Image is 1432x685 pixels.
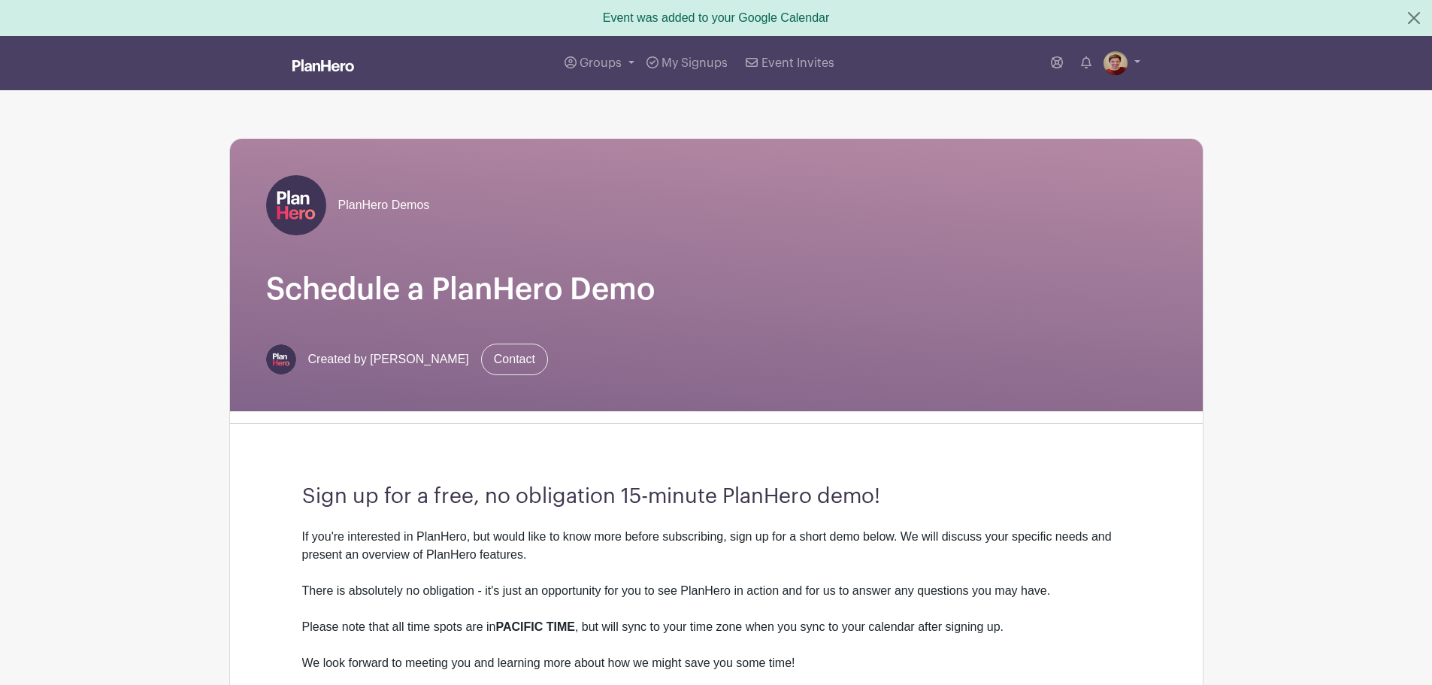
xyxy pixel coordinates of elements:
h1: Schedule a PlanHero Demo [266,271,1167,308]
h3: Sign up for a free, no obligation 15-minute PlanHero demo! [302,484,1131,510]
strong: PACIFIC TIME [495,620,574,633]
img: logo_white-6c42ec7e38ccf1d336a20a19083b03d10ae64f83f12c07503d8b9e83406b4c7d.svg [292,59,354,71]
img: PH-Logo-Square-Centered-Purple.jpg [266,175,326,235]
span: PlanHero Demos [338,196,430,214]
img: IMG-6488%20(1).jpg [1104,51,1128,75]
span: Groups [580,57,622,69]
a: My Signups [640,36,734,90]
span: Created by [PERSON_NAME] [308,350,469,368]
a: Contact [481,344,548,375]
img: PH-Logo-Circle-Centered-Purple.jpg [266,344,296,374]
a: Event Invites [740,36,840,90]
span: Event Invites [761,57,834,69]
a: Groups [559,36,640,90]
span: My Signups [662,57,728,69]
